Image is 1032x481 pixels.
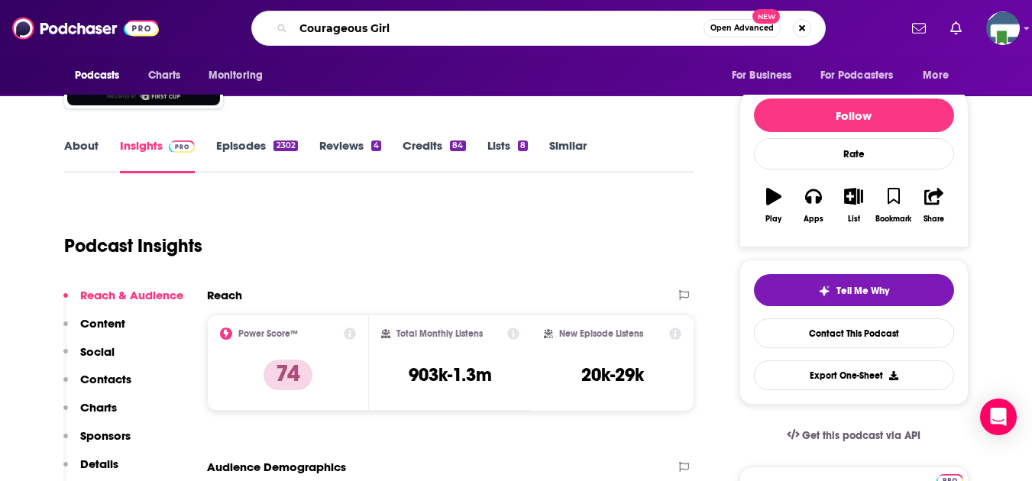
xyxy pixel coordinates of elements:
a: InsightsPodchaser Pro [120,138,196,173]
img: tell me why sparkle [818,285,830,297]
div: Rate [754,138,954,169]
a: Lists8 [487,138,528,173]
a: Charts [138,61,190,90]
a: Credits84 [403,138,465,173]
button: open menu [198,61,283,90]
button: Contacts [63,372,131,400]
a: Show notifications dropdown [944,15,968,41]
div: 8 [518,140,528,151]
a: Contact This Podcast [754,318,954,348]
button: tell me why sparkleTell Me Why [754,274,954,306]
h2: Total Monthly Listens [396,328,483,339]
button: open menu [721,61,811,90]
h3: 20k-29k [581,363,644,386]
h1: Podcast Insights [64,234,202,257]
span: Charts [148,65,181,86]
h2: Reach [207,288,242,302]
button: Charts [63,400,117,428]
img: Podchaser Pro [169,140,196,153]
button: Play [754,178,794,233]
div: 2302 [273,140,297,151]
div: List [848,215,860,224]
p: Content [80,316,125,331]
button: Export One-Sheet [754,360,954,390]
a: Reviews4 [319,138,381,173]
h2: Power Score™ [238,328,298,339]
div: Play [765,215,781,224]
span: Podcasts [75,65,120,86]
button: Reach & Audience [63,288,183,316]
button: Apps [794,178,833,233]
div: 4 [371,140,381,151]
img: Podchaser - Follow, Share and Rate Podcasts [12,14,159,43]
span: For Business [732,65,792,86]
button: Social [63,344,115,373]
div: Search podcasts, credits, & more... [251,11,826,46]
p: Sponsors [80,428,131,443]
a: Similar [549,138,587,173]
a: Get this podcast via API [775,417,933,454]
span: Open Advanced [710,24,774,32]
span: Logged in as KCMedia [986,11,1020,45]
input: Search podcasts, credits, & more... [293,16,704,40]
p: Social [80,344,115,359]
button: Bookmark [874,178,914,233]
div: Share [924,215,944,224]
p: Details [80,457,118,471]
span: Monitoring [209,65,263,86]
span: Get this podcast via API [802,429,920,442]
button: Show profile menu [986,11,1020,45]
h3: 903k-1.3m [409,363,492,386]
span: For Podcasters [820,65,894,86]
a: Episodes2302 [216,138,297,173]
button: List [833,178,873,233]
a: Show notifications dropdown [906,15,932,41]
h2: New Episode Listens [559,328,643,339]
div: Bookmark [875,215,911,224]
a: About [64,138,99,173]
p: Charts [80,400,117,415]
span: New [752,9,780,24]
p: Contacts [80,372,131,386]
button: open menu [912,61,968,90]
button: open menu [64,61,140,90]
span: More [923,65,949,86]
button: Open AdvancedNew [704,19,781,37]
button: Sponsors [63,428,131,457]
h2: Audience Demographics [207,460,346,474]
div: Open Intercom Messenger [980,399,1017,435]
span: Tell Me Why [836,285,889,297]
p: 74 [264,360,312,390]
div: 84 [450,140,465,151]
div: Apps [804,215,823,224]
button: Share [914,178,953,233]
p: Reach & Audience [80,288,183,302]
button: Content [63,316,125,344]
button: open menu [810,61,916,90]
button: Follow [754,98,954,132]
img: User Profile [986,11,1020,45]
